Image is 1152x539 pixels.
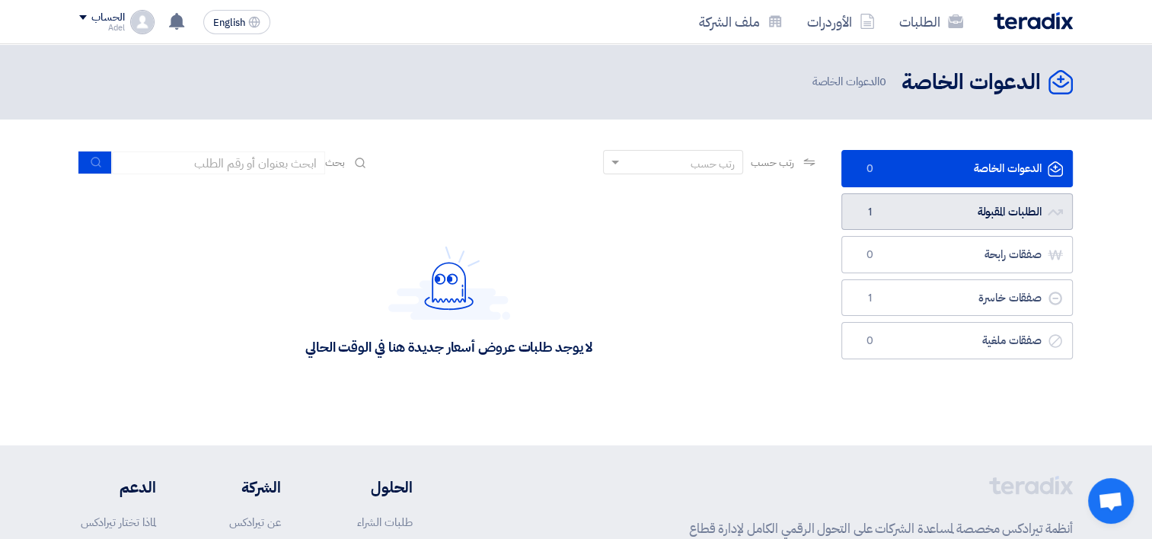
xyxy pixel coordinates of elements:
a: صفقات رابحة0 [841,236,1073,273]
span: 1 [860,205,879,220]
img: profile_test.png [130,10,155,34]
div: رتب حسب [691,156,735,172]
div: لا يوجد طلبات عروض أسعار جديدة هنا في الوقت الحالي [305,338,592,356]
img: Teradix logo [994,12,1073,30]
a: Open chat [1088,478,1134,524]
div: Adel [79,24,124,32]
span: بحث [325,155,345,171]
li: الدعم [79,476,156,499]
img: Hello [388,246,510,320]
a: الدعوات الخاصة0 [841,150,1073,187]
a: صفقات خاسرة1 [841,279,1073,317]
a: ملف الشركة [687,4,795,40]
span: 0 [860,333,879,349]
a: لماذا تختار تيرادكس [81,514,156,531]
a: طلبات الشراء [357,514,413,531]
a: عن تيرادكس [229,514,281,531]
h2: الدعوات الخاصة [901,68,1041,97]
input: ابحث بعنوان أو رقم الطلب [112,151,325,174]
a: الأوردرات [795,4,887,40]
span: رتب حسب [751,155,794,171]
span: English [213,18,245,28]
span: الدعوات الخاصة [812,73,889,91]
span: 0 [879,73,886,90]
span: 0 [860,247,879,263]
a: صفقات ملغية0 [841,322,1073,359]
span: 1 [860,291,879,306]
li: الشركة [202,476,281,499]
span: 0 [860,161,879,177]
a: الطلبات المقبولة1 [841,193,1073,231]
a: الطلبات [887,4,975,40]
button: English [203,10,270,34]
div: الحساب [91,11,124,24]
li: الحلول [327,476,413,499]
